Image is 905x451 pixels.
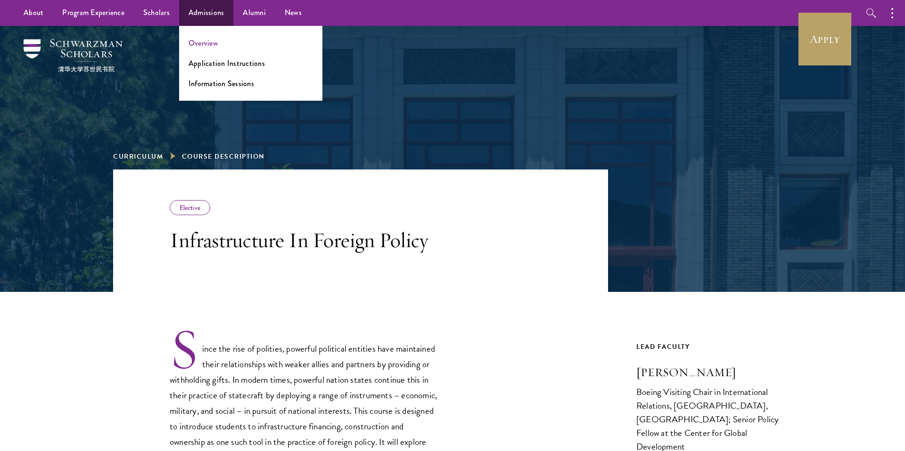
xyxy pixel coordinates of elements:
a: Apply [798,13,851,65]
a: Curriculum [113,152,163,161]
h3: Infrastructure In Foreign Policy [170,227,438,253]
span: Course Description [182,152,265,161]
div: Elective [170,200,210,215]
a: Application Instructions [189,58,265,69]
img: Schwarzman Scholars [24,39,123,72]
a: Information Sessions [189,78,254,89]
div: Lead Faculty [636,341,792,353]
h3: [PERSON_NAME] [636,364,792,380]
a: Overview [189,38,218,48]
